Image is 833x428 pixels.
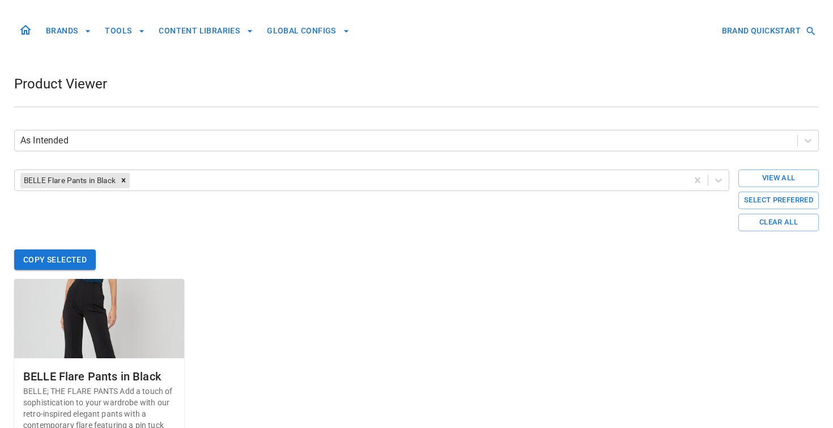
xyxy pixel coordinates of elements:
[738,214,819,231] button: Clear All
[23,367,175,385] div: BELLE Flare Pants in Black
[154,20,258,41] button: CONTENT LIBRARIES
[14,249,96,270] button: Copy Selected
[738,192,819,209] button: Select Preferred
[20,173,117,188] div: BELLE Flare Pants in Black
[14,75,107,93] h1: Product Viewer
[41,20,96,41] button: BRANDS
[717,20,819,41] button: BRAND QUICKSTART
[262,20,354,41] button: GLOBAL CONFIGS
[117,173,130,188] div: Remove BELLE Flare Pants in Black
[14,279,184,358] img: BELLE Flare Pants in Black
[100,20,150,41] button: TOOLS
[738,169,819,187] button: View All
